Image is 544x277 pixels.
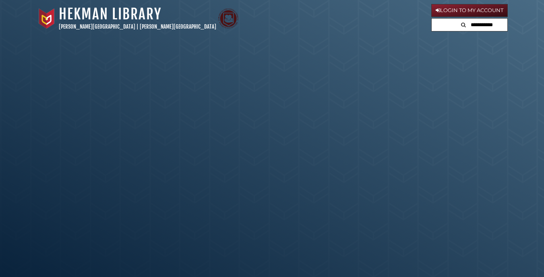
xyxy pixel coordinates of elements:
[59,23,135,30] a: [PERSON_NAME][GEOGRAPHIC_DATA]
[59,5,161,23] a: Hekman Library
[459,19,468,29] button: Search
[431,4,508,17] a: Login to My Account
[140,23,216,30] a: [PERSON_NAME][GEOGRAPHIC_DATA]
[137,23,139,30] span: |
[37,8,57,29] img: Calvin University
[461,22,466,27] i: Search
[218,8,238,29] img: Calvin Theological Seminary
